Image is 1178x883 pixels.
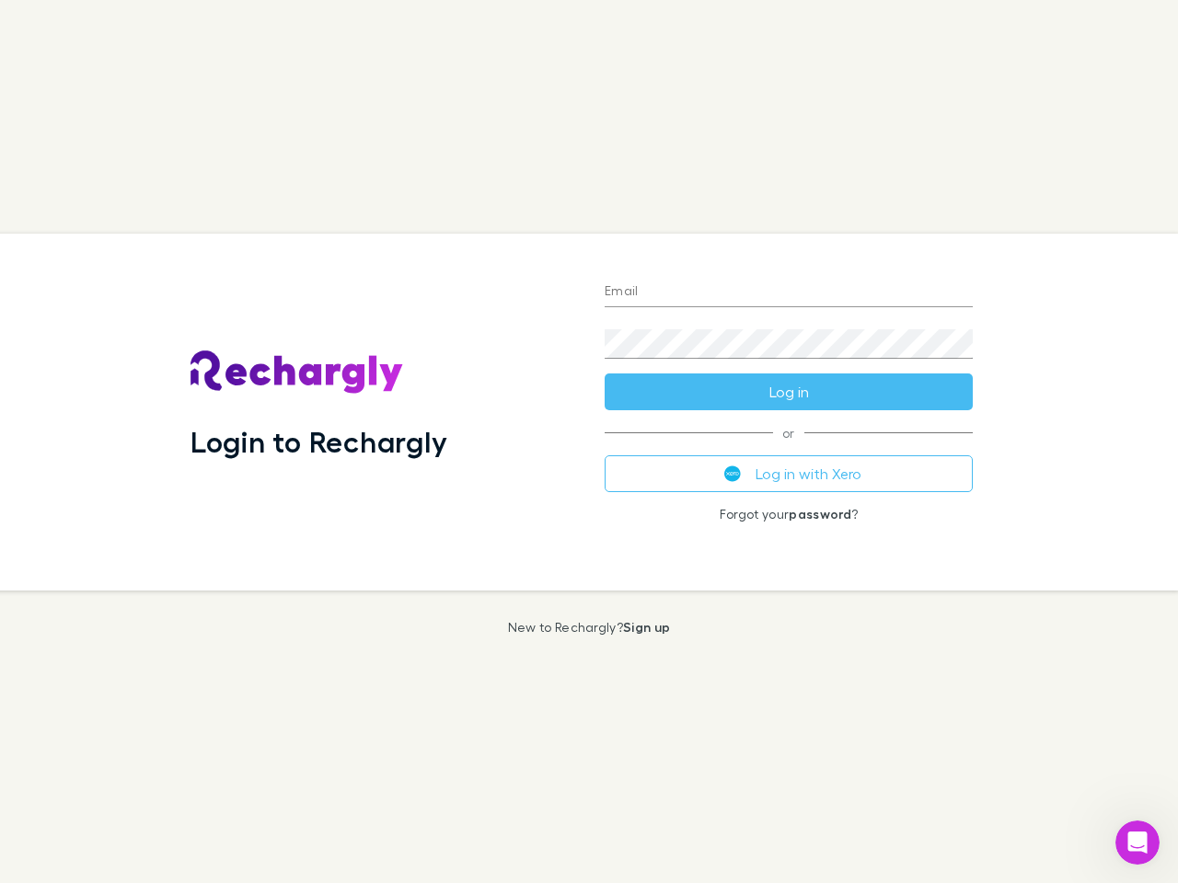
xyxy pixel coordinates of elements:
span: or [605,432,973,433]
button: Log in with Xero [605,455,973,492]
a: Sign up [623,619,670,635]
img: Xero's logo [724,465,741,482]
iframe: Intercom live chat [1115,820,1160,865]
button: Log in [605,373,973,410]
img: Rechargly's Logo [191,350,404,395]
p: Forgot your ? [605,507,973,522]
h1: Login to Rechargly [191,424,447,459]
a: password [789,506,851,522]
p: New to Rechargly? [508,620,671,635]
